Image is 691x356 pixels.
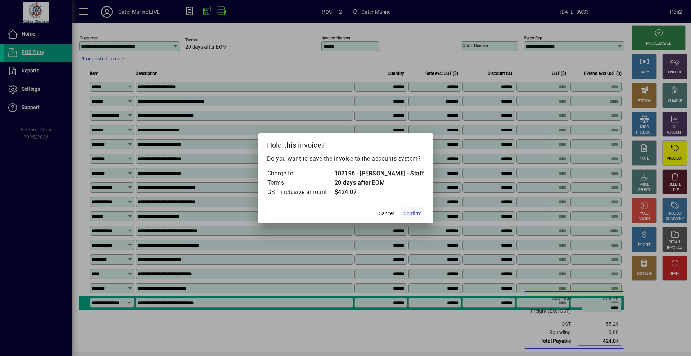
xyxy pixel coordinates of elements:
[401,207,424,220] button: Confirm
[267,169,334,178] td: Charge to
[375,207,398,220] button: Cancel
[334,188,424,197] td: $424.07
[334,178,424,188] td: 20 days after EOM
[267,154,424,163] p: Do you want to save the invoice to the accounts system?
[403,210,421,217] span: Confirm
[379,210,394,217] span: Cancel
[258,133,433,154] h2: Hold this invoice?
[267,178,334,188] td: Terms
[334,169,424,178] td: 103196 - [PERSON_NAME] - Staff
[267,188,334,197] td: GST inclusive amount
